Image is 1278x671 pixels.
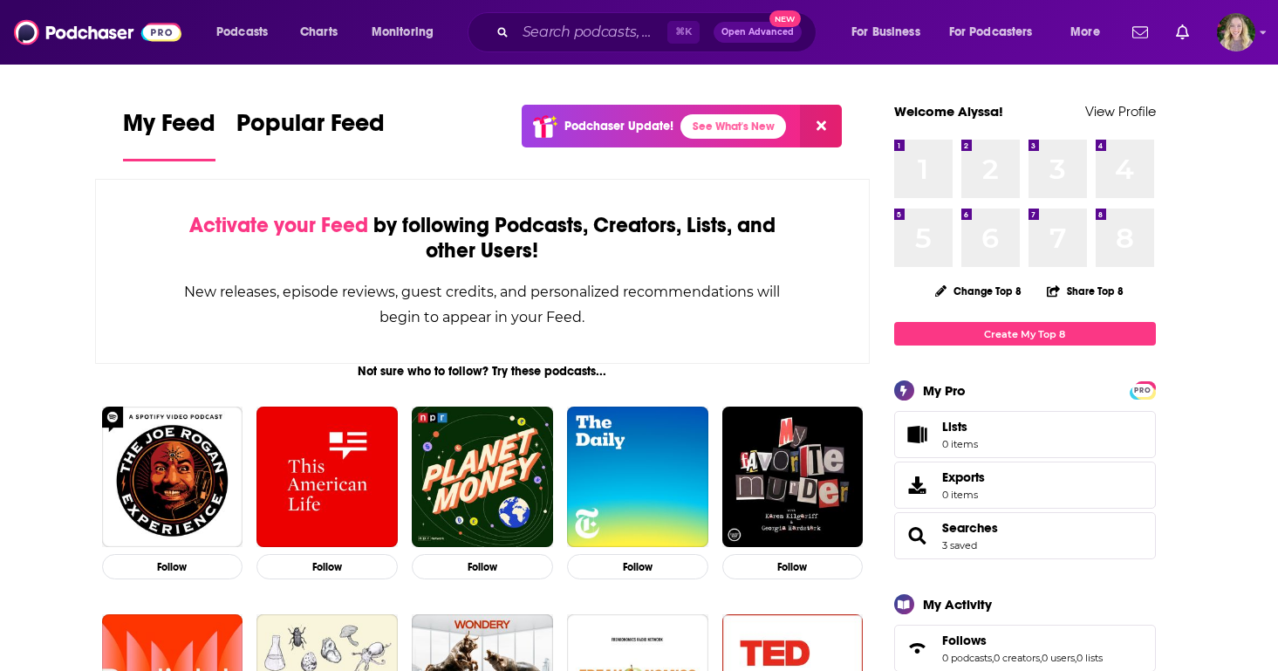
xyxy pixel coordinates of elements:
button: Follow [102,554,243,579]
img: The Daily [567,407,708,548]
span: Charts [300,20,338,45]
button: Follow [567,554,708,579]
a: Create My Top 8 [894,322,1156,346]
span: Logged in as lauren19365 [1217,13,1255,51]
span: Lists [942,419,967,435]
a: Follows [900,636,935,661]
a: View Profile [1085,103,1156,120]
button: Follow [722,554,864,579]
img: Podchaser - Follow, Share and Rate Podcasts [14,16,181,49]
span: , [1040,652,1042,664]
a: Popular Feed [236,108,385,161]
img: The Joe Rogan Experience [102,407,243,548]
div: Search podcasts, credits, & more... [484,12,833,52]
p: Podchaser Update! [564,119,673,134]
img: Planet Money [412,407,553,548]
span: Popular Feed [236,108,385,148]
span: Exports [942,469,985,485]
button: Follow [412,554,553,579]
button: open menu [938,18,1058,46]
button: Open AdvancedNew [714,22,802,43]
div: My Pro [923,382,966,399]
a: My Feed [123,108,215,161]
a: Welcome Alyssa! [894,103,1003,120]
div: Not sure who to follow? Try these podcasts... [95,364,871,379]
a: Searches [900,524,935,548]
a: PRO [1132,383,1153,396]
span: Follows [942,633,987,648]
a: Show notifications dropdown [1169,17,1196,47]
button: open menu [839,18,942,46]
span: Open Advanced [721,28,794,37]
span: More [1070,20,1100,45]
input: Search podcasts, credits, & more... [516,18,667,46]
span: , [992,652,994,664]
div: My Activity [923,596,992,613]
a: Searches [942,520,998,536]
img: This American Life [256,407,398,548]
a: Exports [894,462,1156,509]
span: PRO [1132,384,1153,397]
span: Activate your Feed [189,212,368,238]
button: Show profile menu [1217,13,1255,51]
img: My Favorite Murder with Karen Kilgariff and Georgia Hardstark [722,407,864,548]
button: open menu [204,18,290,46]
div: by following Podcasts, Creators, Lists, and other Users! [183,213,783,264]
a: 3 saved [942,539,977,551]
a: 0 lists [1076,652,1103,664]
a: Lists [894,411,1156,458]
button: open menu [359,18,456,46]
a: 0 podcasts [942,652,992,664]
button: Follow [256,554,398,579]
span: Monitoring [372,20,434,45]
span: Lists [942,419,978,435]
button: open menu [1058,18,1122,46]
a: Show notifications dropdown [1125,17,1155,47]
span: Lists [900,422,935,447]
span: 0 items [942,438,978,450]
span: Exports [900,473,935,497]
a: 0 users [1042,652,1075,664]
span: For Business [851,20,920,45]
span: ⌘ K [667,21,700,44]
img: User Profile [1217,13,1255,51]
span: My Feed [123,108,215,148]
span: Searches [894,512,1156,559]
span: For Podcasters [949,20,1033,45]
span: 0 items [942,489,985,501]
a: Charts [289,18,348,46]
span: New [769,10,801,27]
div: New releases, episode reviews, guest credits, and personalized recommendations will begin to appe... [183,279,783,330]
button: Change Top 8 [925,280,1033,302]
span: , [1075,652,1076,664]
span: Podcasts [216,20,268,45]
a: See What's New [680,114,786,139]
a: 0 creators [994,652,1040,664]
a: Follows [942,633,1103,648]
button: Share Top 8 [1046,274,1124,308]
